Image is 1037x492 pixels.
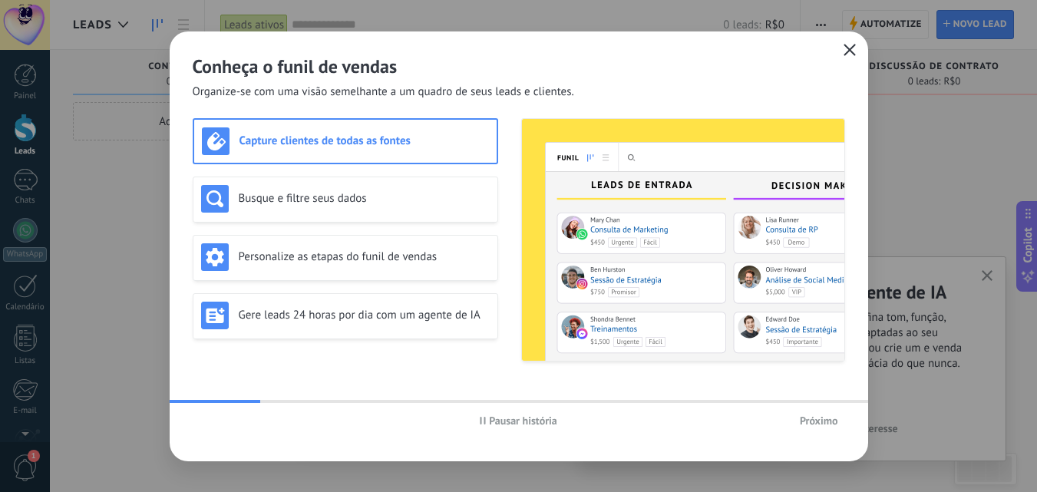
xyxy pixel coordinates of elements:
[239,191,490,206] h3: Busque e filtre seus dados
[489,415,557,426] span: Pausar história
[193,54,845,78] h2: Conheça o funil de vendas
[193,84,574,100] span: Organize-se com uma visão semelhante a um quadro de seus leads e clientes.
[239,308,490,322] h3: Gere leads 24 horas por dia com um agente de IA
[800,415,838,426] span: Próximo
[473,409,564,432] button: Pausar história
[239,249,490,264] h3: Personalize as etapas do funil de vendas
[793,409,845,432] button: Próximo
[239,134,489,148] h3: Capture clientes de todas as fontes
